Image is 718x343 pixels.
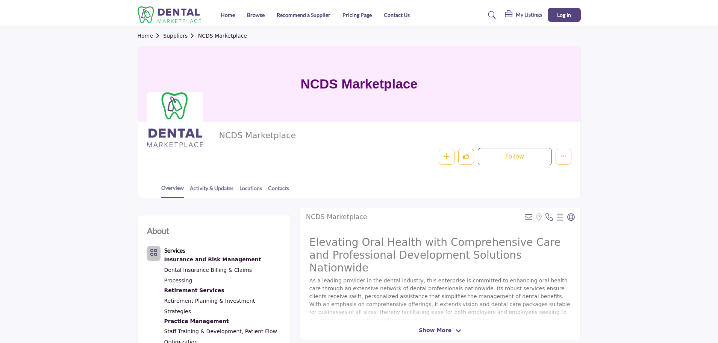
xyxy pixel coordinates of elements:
h2: NCDS Marketplace [306,213,367,221]
a: NCDS Marketplace [198,33,247,39]
button: Follow [478,148,552,165]
a: Retirement Planning & Investment Strategies [164,298,255,314]
a: Browse [247,12,265,18]
b: Services [164,247,185,254]
button: Like [458,149,474,165]
h2: NCDS Marketplace [219,131,426,140]
a: Home [221,12,235,18]
div: Helping dentists with retirement planning, investments, and succession strategies. [164,286,282,296]
h2: About [147,224,169,237]
a: Locations [239,184,262,197]
span: Log In [557,12,571,18]
a: Retirement Services [164,286,282,296]
a: Insurance and Risk Management [164,255,282,265]
a: Suppliers [163,33,198,39]
a: Recommend a Supplier [277,12,330,18]
button: Log In [548,8,581,22]
button: Category Icon [147,246,161,261]
a: Activity & Updates [189,184,234,197]
div: Optimizing operations, staff coordination, and patient flow for efficient practice management. [164,317,282,326]
a: Pricing Page [342,12,372,18]
div: Managing insurance claims, liability coverage, and regulatory compliance. [164,255,282,265]
a: Practice Management [164,317,282,326]
a: Dental Insurance Billing & Claims Processing [164,267,252,284]
a: Search [481,9,501,21]
img: site Logo [138,6,205,23]
h2: Elevating Oral Health with Comprehensive Care and Professional Development Solutions Nationwide [309,236,571,274]
p: As a leading provider in the dental industry, this enterprise is committed to enhancing oral heal... [309,277,571,324]
span: Show More [419,326,451,334]
a: Contacts [268,184,289,197]
a: Home [138,33,164,39]
a: Staff Training & Development, [164,328,244,334]
h1: NCDS Marketplace [300,46,417,122]
a: Overview [161,184,184,198]
h5: My Listings [516,11,542,18]
a: Contact Us [384,12,410,18]
button: More details [556,149,571,165]
div: My Listings [505,11,542,20]
a: Services [164,248,185,254]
